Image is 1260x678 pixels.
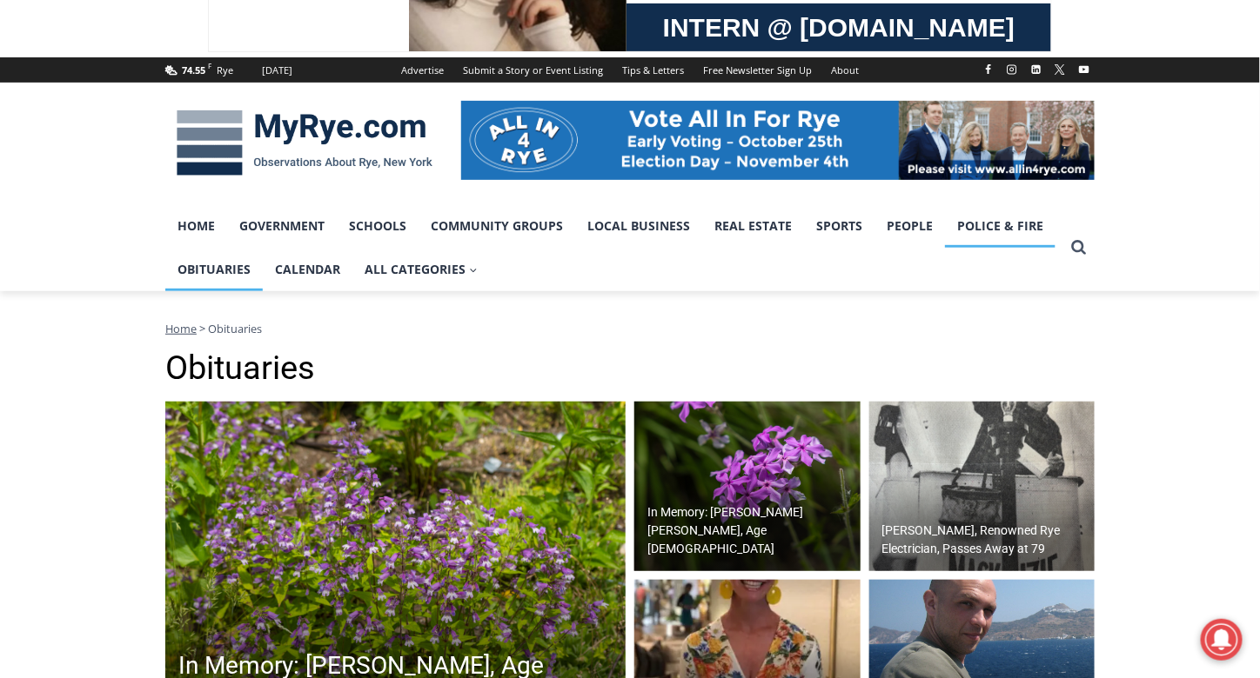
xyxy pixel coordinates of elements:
[869,402,1096,572] img: Obituary - Greg MacKenzie
[634,402,861,572] img: (PHOTO: Kim Eierman of EcoBeneficial designed and oversaw the installation of native plant beds f...
[1063,232,1095,263] button: View Search Form
[875,204,945,248] a: People
[1,175,175,216] a: Open Tues. - Sun. [PHONE_NUMBER]
[461,101,1095,179] img: All in for Rye
[337,204,419,248] a: Schools
[634,402,861,572] a: In Memory: [PERSON_NAME] [PERSON_NAME], Age [DEMOGRAPHIC_DATA]
[1002,59,1022,80] a: Instagram
[419,169,843,216] a: Intern @ [DOMAIN_NAME]
[263,248,352,291] a: Calendar
[178,109,247,208] div: Located at [STREET_ADDRESS][PERSON_NAME]
[804,204,875,248] a: Sports
[183,63,206,76] span: 74.55
[882,522,1091,558] h2: [PERSON_NAME], Renowned Rye Electrician, Passes Away at 79
[165,98,444,189] img: MyRye.com
[217,63,233,78] div: Rye
[575,204,702,248] a: Local Business
[978,59,999,80] a: Facebook
[1049,59,1070,80] a: X
[869,402,1096,572] a: [PERSON_NAME], Renowned Rye Electrician, Passes Away at 79
[209,61,212,70] span: F
[945,204,1056,248] a: Police & Fire
[165,204,227,248] a: Home
[702,204,804,248] a: Real Estate
[821,57,868,83] a: About
[453,57,613,83] a: Submit a Story or Event Listing
[439,1,822,169] div: "I learned about the history of a place I’d honestly never considered even as a resident of [GEOG...
[165,248,263,291] a: Obituaries
[694,57,821,83] a: Free Newsletter Sign Up
[165,321,197,336] a: Home
[5,179,171,245] span: Open Tues. - Sun. [PHONE_NUMBER]
[613,57,694,83] a: Tips & Letters
[165,204,1063,292] nav: Primary Navigation
[165,320,1095,337] nav: Breadcrumbs
[647,503,856,558] h2: In Memory: [PERSON_NAME] [PERSON_NAME], Age [DEMOGRAPHIC_DATA]
[262,63,292,78] div: [DATE]
[165,349,1095,389] h1: Obituaries
[199,321,205,336] span: >
[392,57,453,83] a: Advertise
[392,57,868,83] nav: Secondary Navigation
[1074,59,1095,80] a: YouTube
[208,321,262,336] span: Obituaries
[1026,59,1047,80] a: Linkedin
[419,204,575,248] a: Community Groups
[352,248,490,291] button: Child menu of All Categories
[455,173,807,212] span: Intern @ [DOMAIN_NAME]
[227,204,337,248] a: Government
